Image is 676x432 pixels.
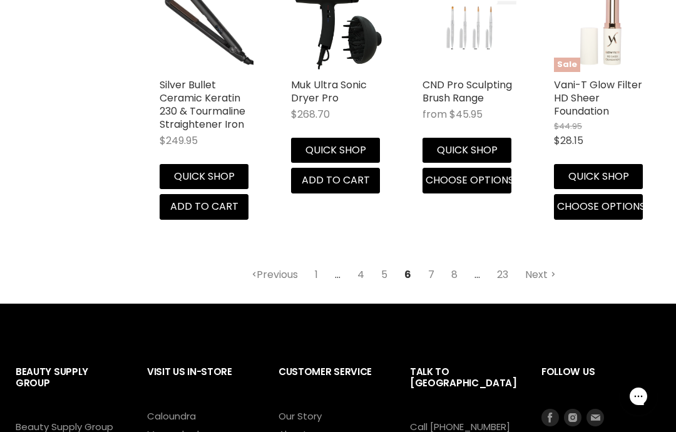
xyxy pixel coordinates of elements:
iframe: Gorgias live chat messenger [613,373,663,419]
a: Silver Bullet Ceramic Keratin 230 & Tourmaline Straightener Iron [160,78,245,131]
span: ... [328,264,347,286]
span: Choose options [557,199,645,213]
a: Previous [245,264,305,286]
a: 4 [351,264,371,286]
span: $268.70 [291,107,330,121]
button: Choose options [422,168,511,193]
a: Vani-T Glow Filter HD Sheer Foundation [554,78,642,118]
a: Our Story [279,409,322,423]
span: 6 [397,264,418,286]
a: 23 [490,264,515,286]
button: Quick shop [291,138,380,163]
span: $28.15 [554,133,583,148]
span: $45.95 [449,107,483,121]
h2: Visit Us In-Store [147,356,253,408]
h2: Customer Service [279,356,385,408]
a: 5 [374,264,394,286]
span: Choose options [426,173,514,187]
a: 7 [421,264,441,286]
button: Quick shop [554,164,643,189]
h2: Beauty Supply Group [16,356,122,419]
h2: Follow us [541,356,660,408]
a: CND Pro Sculpting Brush Range [422,78,512,105]
span: Sale [554,58,580,72]
a: 8 [444,264,464,286]
a: 1 [308,264,325,286]
span: Add to cart [170,199,238,213]
button: Choose options [554,194,643,219]
span: Add to cart [302,173,370,187]
span: $44.95 [554,120,582,132]
button: Quick shop [160,164,248,189]
button: Add to cart [291,168,380,193]
a: Caloundra [147,409,196,423]
button: Add to cart [160,194,248,219]
h2: Talk to [GEOGRAPHIC_DATA] [410,356,516,419]
button: Quick shop [422,138,511,163]
span: $249.95 [160,133,198,148]
a: Next [518,264,563,286]
span: ... [468,264,487,286]
a: Muk Ultra Sonic Dryer Pro [291,78,367,105]
span: from [422,107,447,121]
